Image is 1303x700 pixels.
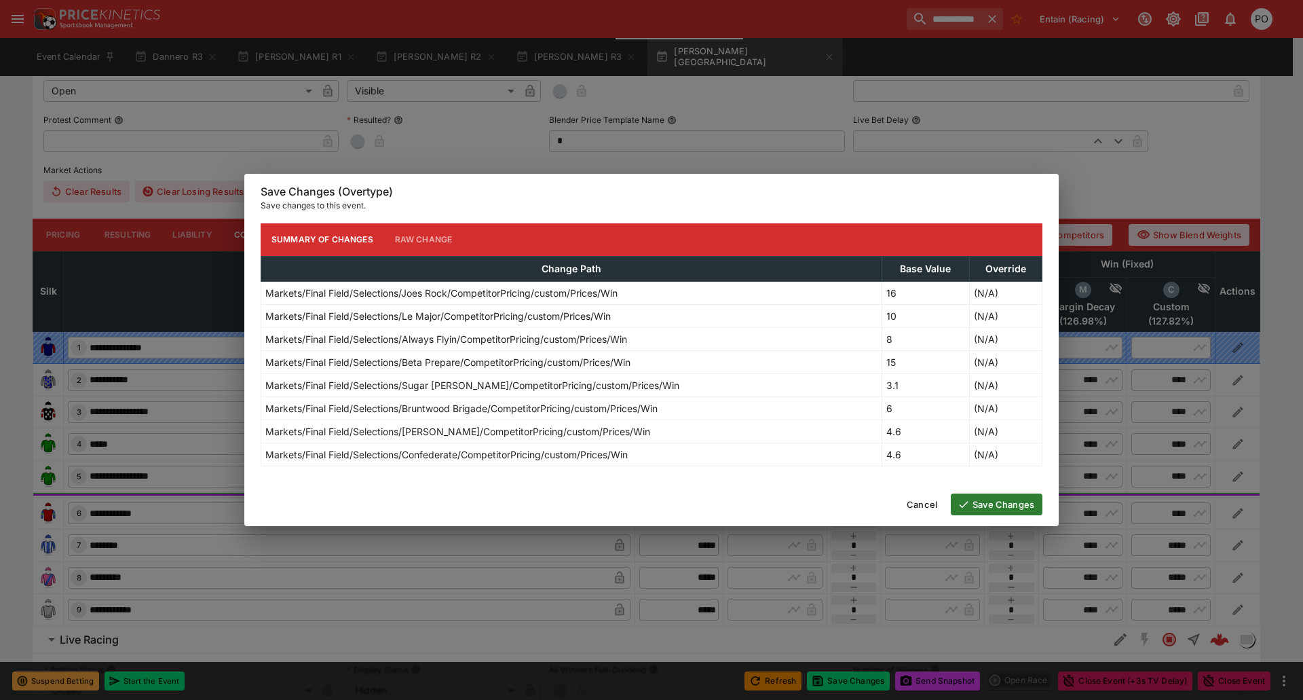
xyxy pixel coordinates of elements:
p: Markets/Final Field/Selections/Sugar [PERSON_NAME]/CompetitorPricing/custom/Prices/Win [265,378,679,392]
td: 4.6 [882,443,969,466]
td: (N/A) [969,304,1042,327]
button: Raw Change [384,223,464,256]
td: 3.1 [882,373,969,397]
p: Markets/Final Field/Selections/Le Major/CompetitorPricing/custom/Prices/Win [265,309,611,323]
td: (N/A) [969,373,1042,397]
h6: Save Changes (Overtype) [261,185,1042,199]
button: Summary of Changes [261,223,384,256]
button: Save Changes [951,494,1042,515]
td: (N/A) [969,420,1042,443]
th: Change Path [261,256,882,281]
td: 16 [882,281,969,304]
p: Markets/Final Field/Selections/Confederate/CompetitorPricing/custom/Prices/Win [265,447,628,462]
td: (N/A) [969,350,1042,373]
td: 4.6 [882,420,969,443]
td: (N/A) [969,327,1042,350]
td: 15 [882,350,969,373]
th: Base Value [882,256,969,281]
p: Markets/Final Field/Selections/Joes Rock/CompetitorPricing/custom/Prices/Win [265,286,618,300]
p: Save changes to this event. [261,199,1042,213]
p: Markets/Final Field/Selections/Always Flyin/CompetitorPricing/custom/Prices/Win [265,332,627,346]
td: 8 [882,327,969,350]
td: 6 [882,397,969,420]
td: (N/A) [969,443,1042,466]
td: (N/A) [969,281,1042,304]
th: Override [969,256,1042,281]
button: Cancel [899,494,945,515]
td: (N/A) [969,397,1042,420]
p: Markets/Final Field/Selections/Beta Prepare/CompetitorPricing/custom/Prices/Win [265,355,630,369]
p: Markets/Final Field/Selections/Bruntwood Brigade/CompetitorPricing/custom/Prices/Win [265,401,658,416]
p: Markets/Final Field/Selections/[PERSON_NAME]/CompetitorPricing/custom/Prices/Win [265,424,650,439]
td: 10 [882,304,969,327]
